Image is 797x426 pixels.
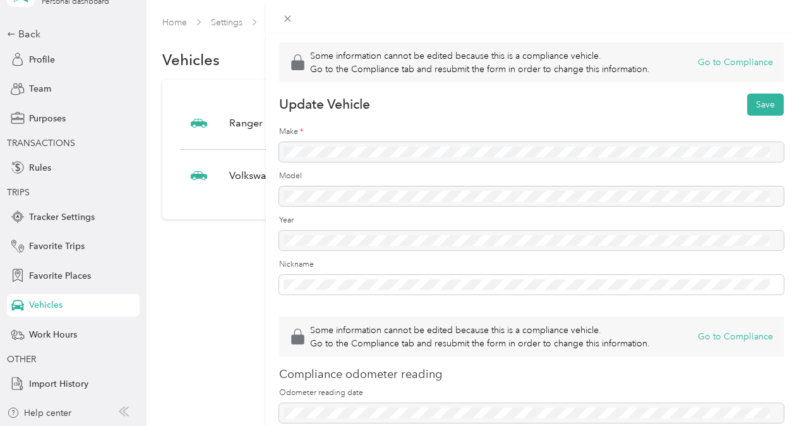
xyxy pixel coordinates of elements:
[698,330,773,343] button: Go to Compliance
[747,94,784,116] button: Save
[279,126,784,138] label: Make
[279,387,784,399] label: Odometer reading date
[310,337,650,350] div: Go to the Compliance tab and resubmit the form in order to change this information.
[698,56,773,69] button: Go to Compliance
[279,171,784,182] label: Model
[279,95,370,113] p: Update Vehicle
[726,355,797,426] iframe: Everlance-gr Chat Button Frame
[310,63,650,76] div: Go to the Compliance tab and resubmit the form in order to change this information.
[279,259,784,271] label: Nickname
[310,49,650,63] div: Some information cannot be edited because this is a compliance vehicle.
[279,215,784,226] label: Year
[279,368,784,381] h1: Compliance odometer reading
[310,324,650,337] div: Some information cannot be edited because this is a compliance vehicle.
